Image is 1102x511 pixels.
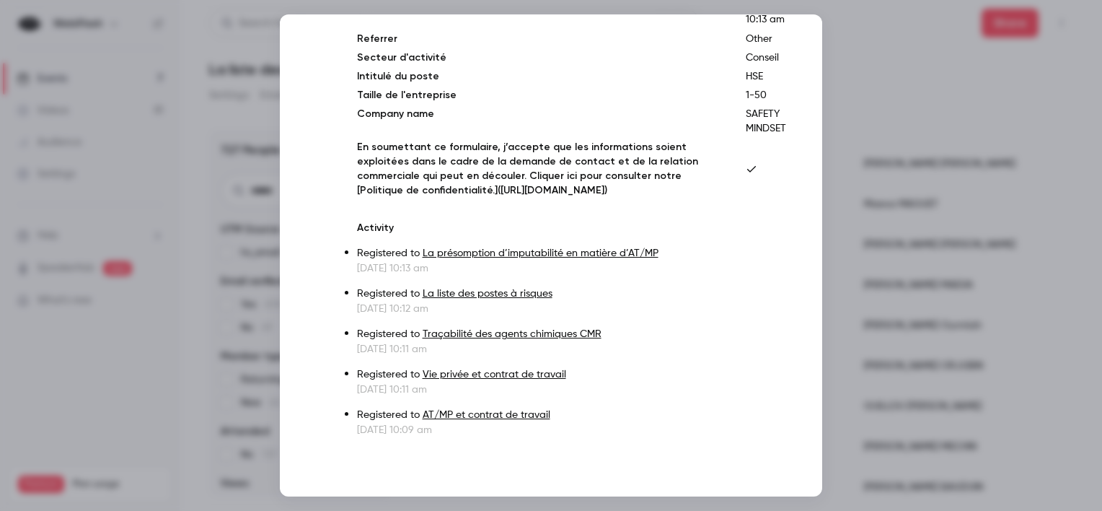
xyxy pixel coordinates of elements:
a: Vie privée et contrat de travail [423,370,566,380]
a: La présomption d’imputabilité en matière d’AT/MP [423,248,658,258]
p: Registered to [357,367,786,383]
p: SAFETY MINDSET [746,107,786,136]
p: [DATE] 10:11 am [357,342,786,357]
p: Taille de l'entreprise [357,88,723,102]
p: Registered to [357,287,786,302]
p: Registered to [357,408,786,423]
p: Activity [357,221,786,235]
p: [DATE] 10:12 am [357,302,786,316]
p: Other [746,32,786,46]
p: Secteur d'activité [357,51,723,65]
p: Intitulé du poste [357,69,723,84]
p: Conseil [746,51,786,65]
a: Traçabilité des agents chimiques CMR [423,329,601,339]
p: Registered to [357,327,786,342]
a: La liste des postes à risques [423,289,552,299]
p: Company name [357,107,723,136]
p: [DATE] 10:09 am [357,423,786,437]
p: Referrer [357,32,723,46]
a: AT/MP et contrat de travail [423,410,550,420]
p: Registered to [357,246,786,261]
p: [DATE] 10:11 am [357,383,786,397]
p: En soumettant ce formulaire, j’accepte que les informations soient exploitées dans le cadre de la... [357,140,723,198]
p: [DATE] 10:13 am [357,261,786,276]
p: HSE [746,69,786,84]
p: 1-50 [746,88,786,102]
